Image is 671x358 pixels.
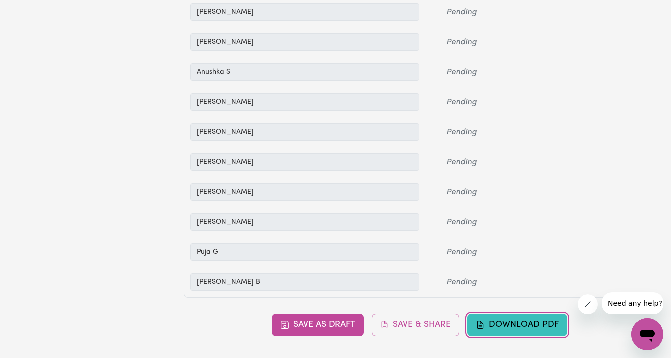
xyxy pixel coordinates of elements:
[446,246,477,258] span: Pending
[446,276,477,288] span: Pending
[272,314,364,336] button: Save as Draft
[578,294,598,314] iframe: Close message
[372,314,460,336] button: Save & Share
[446,156,477,168] span: Pending
[446,126,477,138] span: Pending
[446,216,477,228] span: Pending
[446,6,477,18] span: Pending
[446,96,477,108] span: Pending
[631,318,663,350] iframe: Button to launch messaging window
[602,292,663,314] iframe: Message from company
[446,186,477,198] span: Pending
[446,66,477,78] span: Pending
[467,314,567,336] button: Download PDF
[446,36,477,48] span: Pending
